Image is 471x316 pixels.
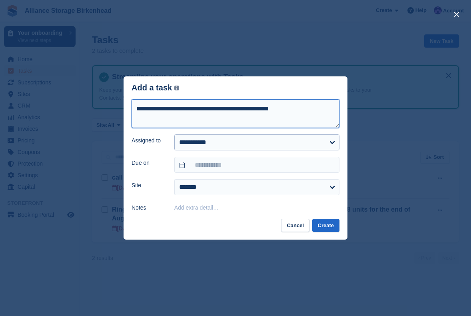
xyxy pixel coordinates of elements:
[132,83,179,92] div: Add a task
[132,136,165,145] label: Assigned to
[312,219,339,232] button: Create
[174,86,179,90] img: icon-info-grey-7440780725fd019a000dd9b08b2336e03edf1995a4989e88bcd33f0948082b44.svg
[450,8,463,21] button: close
[132,181,165,190] label: Site
[174,204,219,211] button: Add extra detail…
[132,159,165,167] label: Due on
[281,219,309,232] button: Cancel
[132,204,165,212] label: Notes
